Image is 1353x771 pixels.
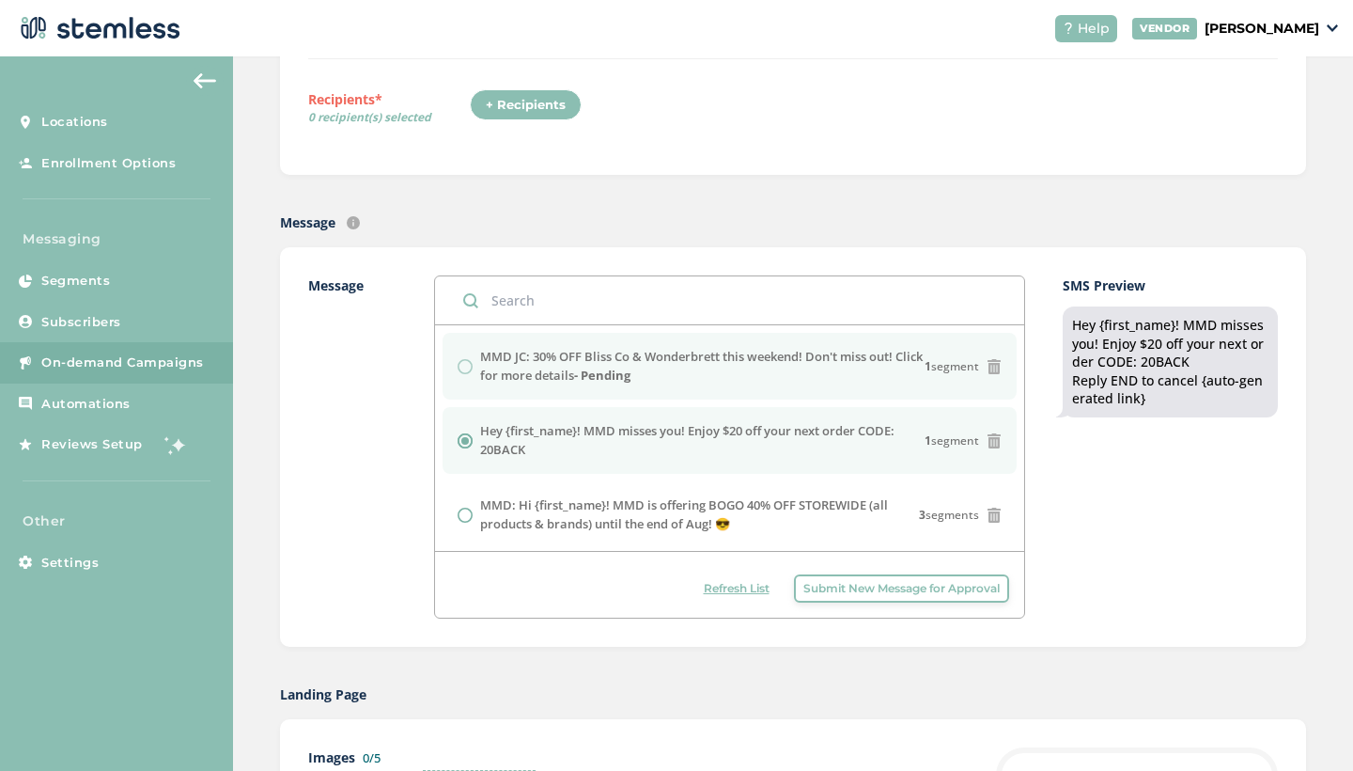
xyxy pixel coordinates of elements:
[280,684,366,704] label: Landing Page
[694,574,779,603] button: Refresh List
[1078,19,1110,39] span: Help
[480,496,919,533] label: MMD: Hi {first_name}! MMD is offering BOGO 40% OFF STOREWIDE (all products & brands) until the en...
[1259,681,1353,771] iframe: Chat Widget
[41,113,108,132] span: Locations
[1063,275,1279,295] label: SMS Preview
[919,507,925,523] strong: 3
[41,395,131,414] span: Automations
[308,109,470,126] span: 0 recipient(s) selected
[480,422,925,459] label: Hey {first_name}! MMD misses you! Enjoy $20 off your next order CODE: 20BACK
[280,212,335,232] label: Message
[925,433,979,449] span: segment
[41,554,99,573] span: Settings
[480,348,925,385] label: MMD JC: 30% OFF Bliss Co & Wonderbrett this weekend! Don't miss out! Click for more details
[1327,24,1338,32] img: icon_down-arrow-small-66adaf34.svg
[157,426,194,464] img: glitter-stars-b7820f95.gif
[363,749,381,766] label: 0/5
[1072,316,1269,408] div: Hey {first_name}! MMD misses you! Enjoy $20 off your next order CODE: 20BACK Reply END to cancel ...
[41,272,110,291] span: Segments
[41,313,121,332] span: Subscribers
[347,216,360,229] img: icon-info-236977d2.svg
[794,574,1009,603] button: Submit New Message for Approval
[470,89,582,121] div: + Recipients
[704,580,770,597] span: Refresh List
[435,276,1024,324] input: Search
[41,354,204,372] span: On-demand Campaigns
[925,358,931,374] strong: 1
[1132,18,1197,39] div: VENDOR
[41,435,143,454] span: Reviews Setup
[919,507,979,524] span: segments
[308,275,397,619] label: Message
[574,367,630,384] strong: - Pending
[308,89,470,133] label: Recipients*
[1063,23,1074,34] img: icon-help-white-03924b79.svg
[925,433,931,448] strong: 1
[41,154,176,173] span: Enrollment Options
[803,580,1000,597] span: Submit New Message for Approval
[15,9,180,47] img: logo-dark-0685b13c.svg
[1205,19,1319,39] p: [PERSON_NAME]
[925,358,979,375] span: segment
[194,73,216,88] img: icon-arrow-back-accent-c549486e.svg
